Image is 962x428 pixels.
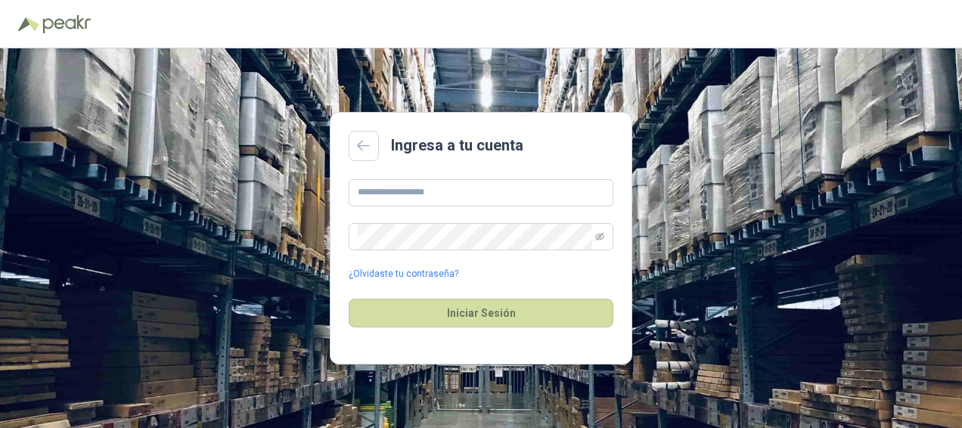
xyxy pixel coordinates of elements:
[18,17,39,32] img: Logo
[349,299,613,327] button: Iniciar Sesión
[42,15,91,33] img: Peakr
[595,232,604,241] span: eye-invisible
[391,134,523,157] h2: Ingresa a tu cuenta
[349,267,458,281] a: ¿Olvidaste tu contraseña?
